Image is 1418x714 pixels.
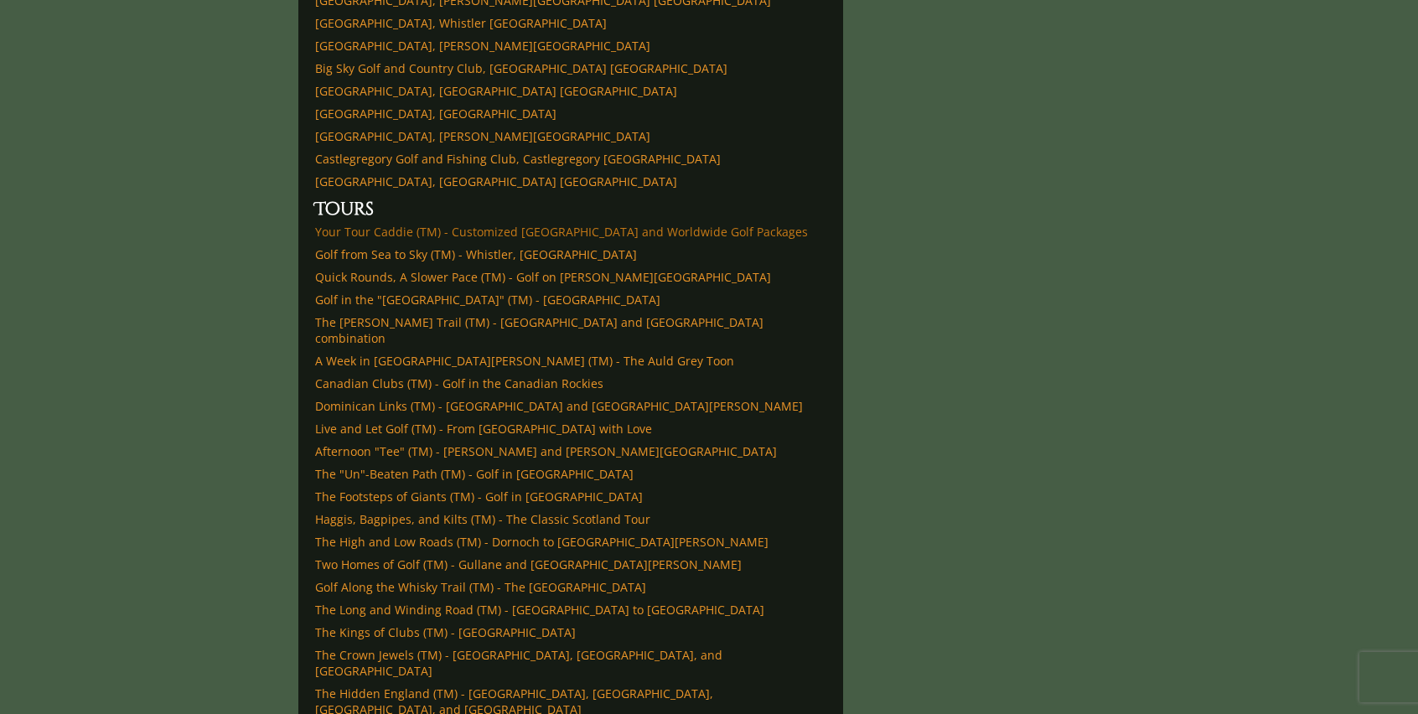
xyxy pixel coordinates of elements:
a: Canadian Clubs (TM) - Golf in the Canadian Rockies [315,375,603,391]
a: A Week in [GEOGRAPHIC_DATA][PERSON_NAME] (TM) - The Auld Grey Toon [315,353,734,369]
a: [GEOGRAPHIC_DATA], [GEOGRAPHIC_DATA] [GEOGRAPHIC_DATA] [315,173,677,189]
a: Castlegregory Golf and Fishing Club, Castlegregory [GEOGRAPHIC_DATA] [315,151,721,167]
a: The High and Low Roads (TM) - Dornoch to [GEOGRAPHIC_DATA][PERSON_NAME] [315,534,769,550]
a: Quick Rounds, A Slower Pace (TM) - Golf on [PERSON_NAME][GEOGRAPHIC_DATA] [315,269,771,285]
a: Big Sky Golf and Country Club, [GEOGRAPHIC_DATA] [GEOGRAPHIC_DATA] [315,60,727,76]
a: Golf in the "[GEOGRAPHIC_DATA]" (TM) - [GEOGRAPHIC_DATA] [315,292,660,308]
a: Golf Along the Whisky Trail (TM) - The [GEOGRAPHIC_DATA] [315,579,646,595]
a: The Long and Winding Road (TM) - [GEOGRAPHIC_DATA] to [GEOGRAPHIC_DATA] [315,602,764,618]
h2: Tours [315,196,826,225]
a: [GEOGRAPHIC_DATA], [PERSON_NAME][GEOGRAPHIC_DATA] [315,38,650,54]
a: The "Un"-Beaten Path (TM) - Golf in [GEOGRAPHIC_DATA] [315,466,634,482]
a: The [PERSON_NAME] Trail (TM) - [GEOGRAPHIC_DATA] and [GEOGRAPHIC_DATA] combination [315,314,763,346]
a: Dominican Links (TM) - [GEOGRAPHIC_DATA] and [GEOGRAPHIC_DATA][PERSON_NAME] [315,398,803,414]
a: Golf from Sea to Sky (TM) - Whistler, [GEOGRAPHIC_DATA] [315,246,637,262]
a: Live and Let Golf (TM) - From [GEOGRAPHIC_DATA] with Love [315,421,652,437]
a: [GEOGRAPHIC_DATA], Whistler [GEOGRAPHIC_DATA] [315,15,607,31]
a: The Kings of Clubs (TM) - [GEOGRAPHIC_DATA] [315,624,576,640]
a: Afternoon "Tee" (TM) - [PERSON_NAME] and [PERSON_NAME][GEOGRAPHIC_DATA] [315,443,777,459]
a: [GEOGRAPHIC_DATA], [PERSON_NAME][GEOGRAPHIC_DATA] [315,128,650,144]
a: Your Tour Caddie (TM) - Customized [GEOGRAPHIC_DATA] and Worldwide Golf Packages [315,224,808,240]
a: The Footsteps of Giants (TM) - Golf in [GEOGRAPHIC_DATA] [315,489,643,504]
a: Haggis, Bagpipes, and Kilts (TM) - The Classic Scotland Tour [315,511,650,527]
a: Two Homes of Golf (TM) - Gullane and [GEOGRAPHIC_DATA][PERSON_NAME] [315,556,742,572]
a: [GEOGRAPHIC_DATA], [GEOGRAPHIC_DATA] [315,106,556,122]
a: The Crown Jewels (TM) - [GEOGRAPHIC_DATA], [GEOGRAPHIC_DATA], and [GEOGRAPHIC_DATA] [315,647,722,679]
a: [GEOGRAPHIC_DATA], [GEOGRAPHIC_DATA] [GEOGRAPHIC_DATA] [315,83,677,99]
